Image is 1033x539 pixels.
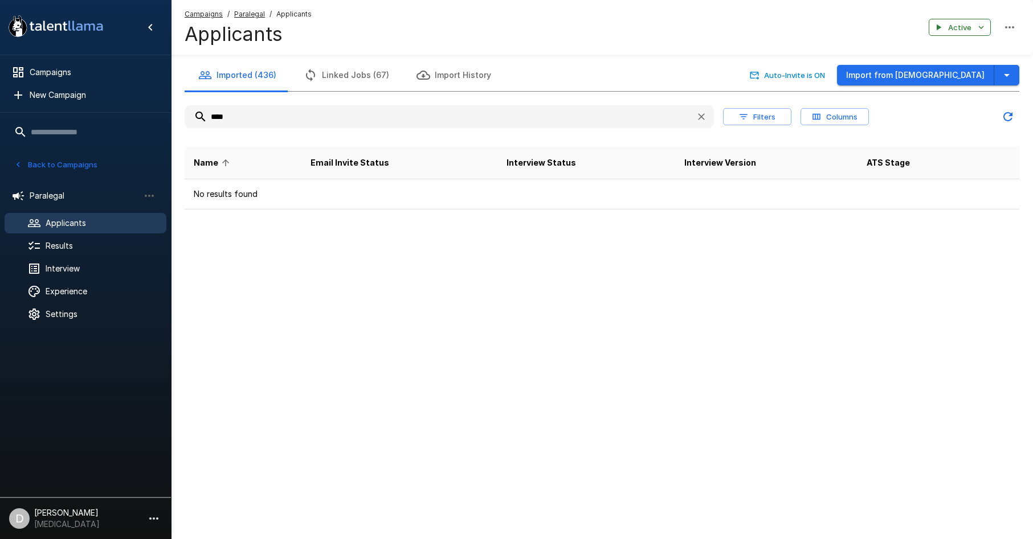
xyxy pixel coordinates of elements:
span: Email Invite Status [311,156,389,170]
button: Columns [801,108,869,126]
h4: Applicants [185,22,312,46]
u: Campaigns [185,10,223,18]
td: No results found [185,179,982,209]
span: Interview Version [684,156,756,170]
span: Name [194,156,233,170]
button: Linked Jobs (67) [290,59,403,91]
span: / [270,9,272,20]
button: Filters [723,108,791,126]
span: / [227,9,230,20]
button: Active [929,19,991,36]
button: Import History [403,59,505,91]
u: Paralegal [234,10,265,18]
button: Imported (436) [185,59,290,91]
button: Auto-Invite is ON [748,67,828,84]
span: Interview Status [507,156,576,170]
button: Updated Today - 11:37 AM [997,105,1019,128]
span: ATS Stage [867,156,910,170]
button: Import from [DEMOGRAPHIC_DATA] [837,65,994,86]
span: Applicants [276,9,312,20]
